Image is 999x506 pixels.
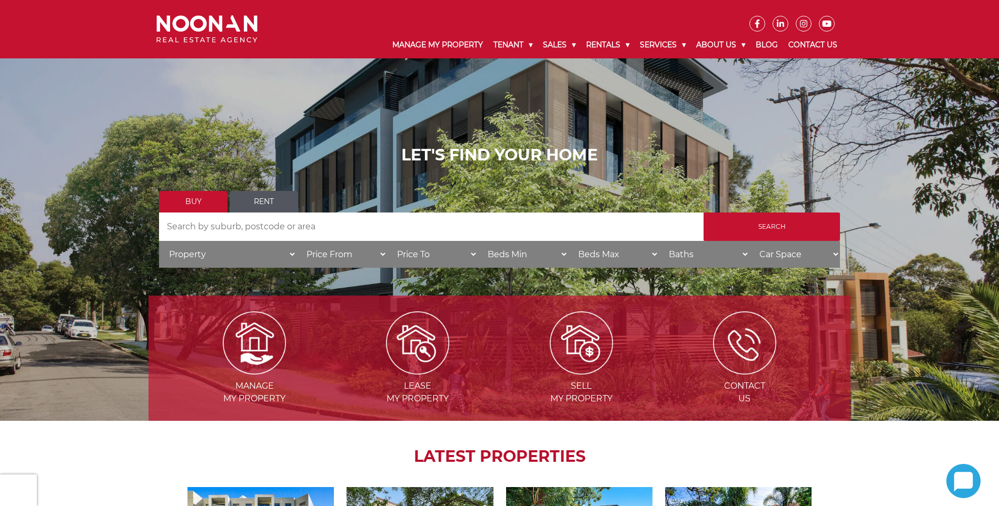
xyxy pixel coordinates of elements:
[664,337,825,403] a: ICONS ContactUs
[581,32,635,58] a: Rentals
[174,380,335,405] span: Manage my Property
[783,32,843,58] a: Contact Us
[159,146,840,165] h1: LET'S FIND YOUR HOME
[488,32,538,58] a: Tenant
[159,212,704,241] input: Search by suburb, postcode or area
[174,337,335,403] a: Manage my Property Managemy Property
[501,380,662,405] span: Sell my Property
[538,32,581,58] a: Sales
[750,32,783,58] a: Blog
[664,380,825,405] span: Contact Us
[223,311,286,375] img: Manage my Property
[230,191,298,212] a: Rent
[635,32,691,58] a: Services
[550,311,613,375] img: Sell my property
[156,15,258,43] img: Noonan Real Estate Agency
[387,32,488,58] a: Manage My Property
[713,311,776,375] img: ICONS
[691,32,750,58] a: About Us
[337,380,498,405] span: Lease my Property
[337,337,498,403] a: Lease my property Leasemy Property
[501,337,662,403] a: Sell my property Sellmy Property
[159,191,228,212] a: Buy
[704,212,840,241] input: Search
[175,447,824,466] h2: LATEST PROPERTIES
[386,311,449,375] img: Lease my property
